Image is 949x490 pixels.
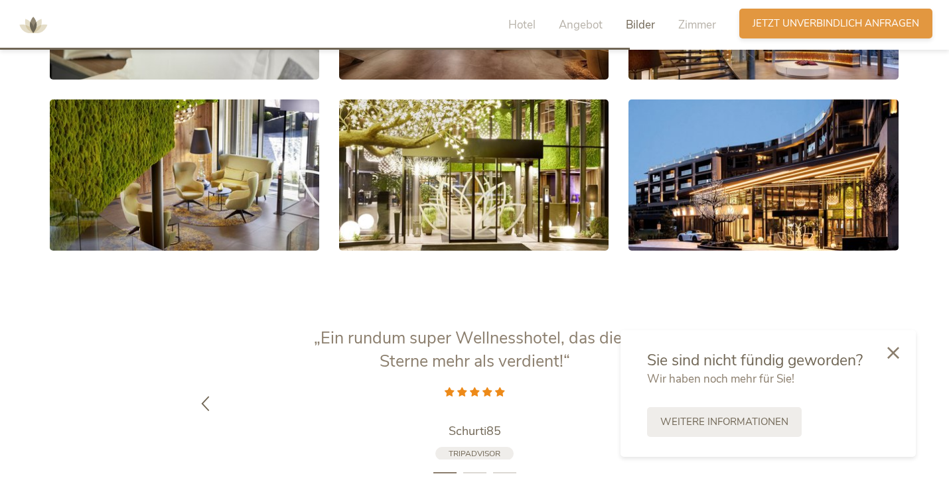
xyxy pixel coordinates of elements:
span: „Ein rundum super Wellnesshotel, das die 5 Sterne mehr als verdient!“ [314,327,636,373]
span: Sie sind nicht fündig geworden? [647,350,863,371]
span: Angebot [559,17,603,32]
a: Schurti85 [309,423,640,440]
a: TripAdvisor [435,447,514,461]
span: Hotel [508,17,536,32]
span: Wir haben noch mehr für Sie! [647,371,794,387]
a: AMONTI & LUNARIS Wellnessresort [13,20,53,29]
span: Weitere Informationen [660,415,788,429]
span: Schurti85 [449,423,501,439]
img: AMONTI & LUNARIS Wellnessresort [13,5,53,45]
span: Jetzt unverbindlich anfragen [753,17,919,31]
span: Zimmer [678,17,716,32]
span: TripAdvisor [449,448,500,459]
a: Weitere Informationen [647,407,802,437]
span: Bilder [626,17,655,32]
